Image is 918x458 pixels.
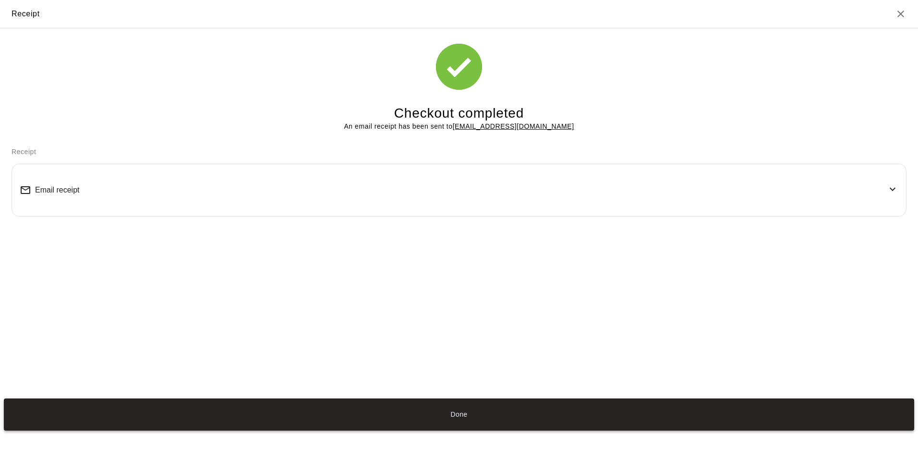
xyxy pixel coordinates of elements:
h4: Checkout completed [394,105,524,122]
button: Done [4,398,914,431]
p: An email receipt has been sent to [344,121,574,132]
button: Close [895,8,906,20]
span: Email receipt [35,186,79,194]
u: [EMAIL_ADDRESS][DOMAIN_NAME] [453,122,574,130]
p: Receipt [12,147,906,157]
div: Receipt [12,8,40,20]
